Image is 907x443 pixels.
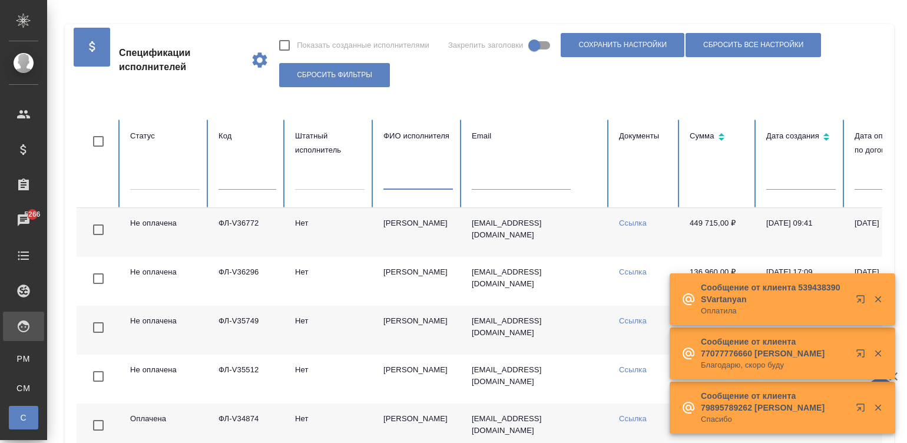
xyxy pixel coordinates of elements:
[680,208,757,257] td: 449 715,00 ₽
[701,390,848,414] p: Сообщение от клиента 79895789262 [PERSON_NAME]
[286,208,374,257] td: Нет
[619,267,647,276] a: Ссылка
[3,206,44,235] a: 5266
[701,359,848,371] p: Благодарю, скоро буду
[295,129,365,157] div: Штатный исполнитель
[619,414,647,423] a: Ссылка
[757,208,845,257] td: [DATE] 09:41
[374,257,462,306] td: [PERSON_NAME]
[462,208,610,257] td: [EMAIL_ADDRESS][DOMAIN_NAME]
[866,348,890,359] button: Закрыть
[15,382,32,394] span: CM
[9,406,38,429] a: С
[619,219,647,227] a: Ссылка
[86,413,111,438] span: Toggle Row Selected
[680,257,757,306] td: 136 960,00 ₽
[701,414,848,425] p: Спасибо
[374,306,462,355] td: [PERSON_NAME]
[703,40,803,50] span: Сбросить все настройки
[472,129,600,143] div: Email
[86,364,111,389] span: Toggle Row Selected
[462,355,610,404] td: [EMAIL_ADDRESS][DOMAIN_NAME]
[297,39,429,51] span: Показать созданные исполнителями
[17,209,47,220] span: 5266
[9,376,38,400] a: CM
[297,70,372,80] span: Сбросить фильтры
[279,63,390,87] button: Сбросить фильтры
[448,39,524,51] span: Закрепить заголовки
[209,306,286,355] td: ФЛ-V35749
[383,129,453,143] div: ФИО исполнителя
[15,412,32,424] span: С
[374,208,462,257] td: [PERSON_NAME]
[757,257,845,306] td: [DATE] 17:09
[86,315,111,340] span: Toggle Row Selected
[866,402,890,413] button: Закрыть
[766,129,836,146] div: Сортировка
[86,266,111,291] span: Toggle Row Selected
[121,306,209,355] td: Не оплачена
[849,342,877,370] button: Открыть в новой вкладке
[121,355,209,404] td: Не оплачена
[462,306,610,355] td: [EMAIL_ADDRESS][DOMAIN_NAME]
[15,353,32,365] span: PM
[561,33,684,57] button: Сохранить настройки
[121,257,209,306] td: Не оплачена
[690,129,747,146] div: Сортировка
[286,306,374,355] td: Нет
[286,257,374,306] td: Нет
[119,46,241,74] span: Спецификации исполнителей
[849,396,877,424] button: Открыть в новой вкладке
[86,217,111,242] span: Toggle Row Selected
[701,336,848,359] p: Сообщение от клиента 77077776660 [PERSON_NAME]
[209,355,286,404] td: ФЛ-V35512
[686,33,821,57] button: Сбросить все настройки
[209,257,286,306] td: ФЛ-V36296
[619,316,647,325] a: Ссылка
[701,305,848,317] p: Оплатила
[374,355,462,404] td: [PERSON_NAME]
[209,208,286,257] td: ФЛ-V36772
[219,129,276,143] div: Код
[9,347,38,371] a: PM
[619,365,647,374] a: Ссылка
[849,287,877,316] button: Открыть в новой вкладке
[619,129,671,143] div: Документы
[130,129,200,143] div: Статус
[121,208,209,257] td: Не оплачена
[462,257,610,306] td: [EMAIL_ADDRESS][DOMAIN_NAME]
[286,355,374,404] td: Нет
[701,282,848,305] p: Сообщение от клиента 539438390 SVartanyan
[578,40,667,50] span: Сохранить настройки
[866,294,890,305] button: Закрыть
